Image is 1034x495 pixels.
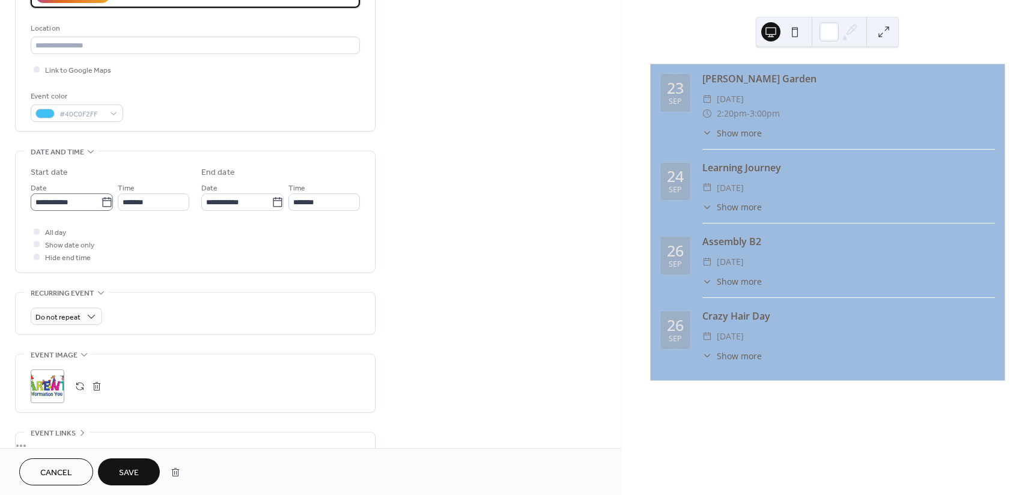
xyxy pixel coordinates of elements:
[702,181,712,195] div: ​
[747,106,750,121] span: -
[702,71,995,86] div: [PERSON_NAME] Garden
[750,106,780,121] span: 3:00pm
[31,146,84,159] span: Date and time
[669,98,682,106] div: Sep
[288,182,305,195] span: Time
[19,458,93,485] button: Cancel
[40,467,72,479] span: Cancel
[717,127,762,139] span: Show more
[717,201,762,213] span: Show more
[119,467,139,479] span: Save
[717,275,762,288] span: Show more
[31,369,64,403] div: ;
[702,329,712,344] div: ​
[717,92,744,106] span: [DATE]
[702,275,712,288] div: ​
[118,182,135,195] span: Time
[717,350,762,362] span: Show more
[702,350,712,362] div: ​
[702,106,712,121] div: ​
[31,166,68,179] div: Start date
[45,64,111,77] span: Link to Google Maps
[667,169,684,184] div: 24
[702,234,995,249] div: Assembly B2
[717,329,744,344] span: [DATE]
[201,166,235,179] div: End date
[98,458,160,485] button: Save
[702,201,762,213] button: ​Show more
[31,287,94,300] span: Recurring event
[669,261,682,269] div: Sep
[45,239,94,252] span: Show date only
[31,90,121,103] div: Event color
[31,22,357,35] div: Location
[717,255,744,269] span: [DATE]
[201,182,217,195] span: Date
[667,243,684,258] div: 26
[667,318,684,333] div: 26
[45,252,91,264] span: Hide end time
[702,127,712,139] div: ​
[702,275,762,288] button: ​Show more
[702,160,995,175] div: Learning Journey
[702,92,712,106] div: ​
[717,181,744,195] span: [DATE]
[717,106,747,121] span: 2:20pm
[35,311,81,324] span: Do not repeat
[669,335,682,343] div: Sep
[702,350,762,362] button: ​Show more
[45,226,66,239] span: All day
[702,309,995,323] div: Crazy Hair Day
[669,186,682,194] div: Sep
[702,201,712,213] div: ​
[702,127,762,139] button: ​Show more
[702,255,712,269] div: ​
[59,108,104,121] span: #40C0F2FF
[16,433,375,458] div: •••
[31,349,78,362] span: Event image
[31,182,47,195] span: Date
[31,427,76,440] span: Event links
[667,80,684,96] div: 23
